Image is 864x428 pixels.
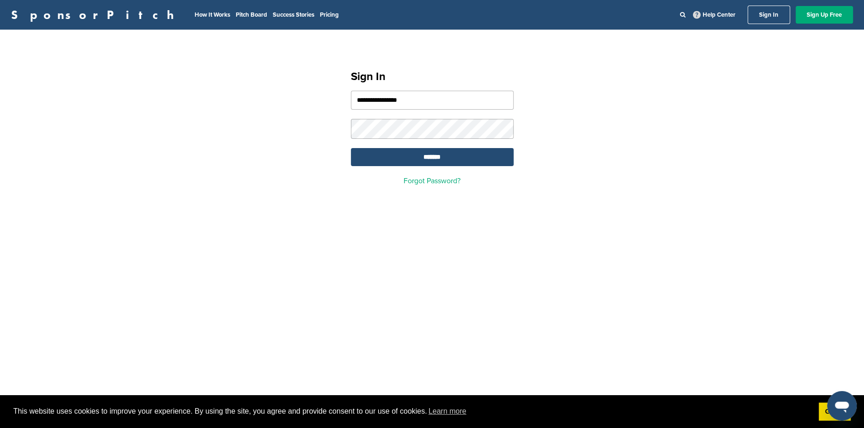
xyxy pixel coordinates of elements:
[827,391,857,421] iframe: Button to launch messaging window
[351,68,514,85] h1: Sign In
[236,11,267,19] a: Pitch Board
[819,403,851,421] a: dismiss cookie message
[11,9,180,21] a: SponsorPitch
[796,6,853,24] a: Sign Up Free
[748,6,790,24] a: Sign In
[404,176,460,186] a: Forgot Password?
[195,11,230,19] a: How It Works
[691,9,737,20] a: Help Center
[273,11,314,19] a: Success Stories
[427,404,468,418] a: learn more about cookies
[320,11,339,19] a: Pricing
[13,404,811,418] span: This website uses cookies to improve your experience. By using the site, you agree and provide co...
